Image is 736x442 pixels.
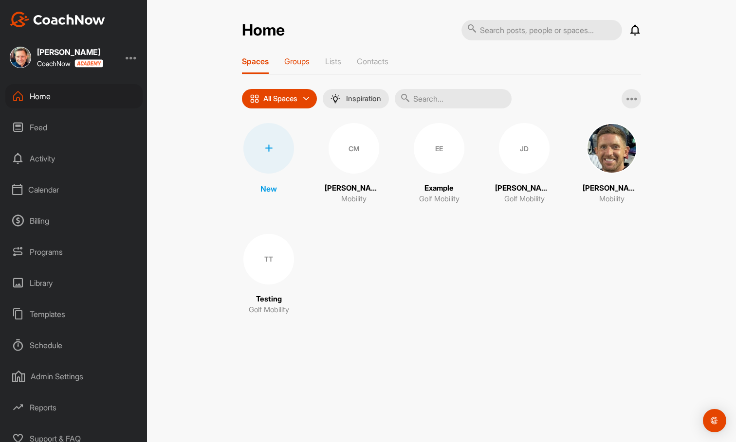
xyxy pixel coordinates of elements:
p: [PERSON_NAME] [325,183,383,194]
p: Golf Mobility [419,194,460,205]
p: Testing [256,294,282,305]
img: CoachNow acadmey [74,59,103,68]
p: Groups [284,56,310,66]
p: New [260,183,277,194]
p: [PERSON_NAME] [583,183,641,194]
div: Templates [5,302,143,326]
div: Programs [5,240,143,264]
p: Example [424,183,454,194]
input: Search... [395,89,512,108]
p: Lists [325,56,341,66]
div: Library [5,271,143,295]
div: EE [414,123,464,174]
img: icon [250,94,259,104]
div: JD [499,123,550,174]
div: Calendar [5,177,143,202]
div: Reports [5,395,143,420]
p: Golf Mobility [504,194,545,205]
div: Home [5,84,143,108]
input: Search posts, people or spaces... [461,20,622,40]
img: menuIcon [331,94,340,104]
a: EEExampleGolf Mobility [412,123,466,205]
div: Billing [5,209,143,233]
div: [PERSON_NAME] [37,48,103,56]
div: Open Intercom Messenger [703,409,726,432]
p: Contacts [357,56,388,66]
img: square_eb84d9c4adf395bf9ad6f6d6abed7571.jpg [587,123,637,174]
h2: Home [242,21,285,40]
a: [PERSON_NAME]Mobility [583,123,641,205]
p: Golf Mobility [249,304,289,316]
a: TTTestingGolf Mobility [242,234,295,316]
div: CM [329,123,379,174]
a: CM[PERSON_NAME]Mobility [325,123,383,205]
p: All Spaces [263,95,297,103]
div: Activity [5,146,143,171]
p: [PERSON_NAME] [495,183,553,194]
div: Feed [5,115,143,140]
p: Mobility [599,194,625,205]
img: square_fed9fcedb469272e0a72b2a808167f34.jpg [10,47,31,68]
p: Inspiration [346,95,381,103]
div: Admin Settings [5,364,143,389]
div: Schedule [5,333,143,357]
div: TT [243,234,294,284]
div: CoachNow [37,59,103,68]
p: Mobility [341,194,367,205]
a: JD[PERSON_NAME]Golf Mobility [495,123,553,205]
p: Spaces [242,56,269,66]
img: CoachNow [10,12,105,27]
